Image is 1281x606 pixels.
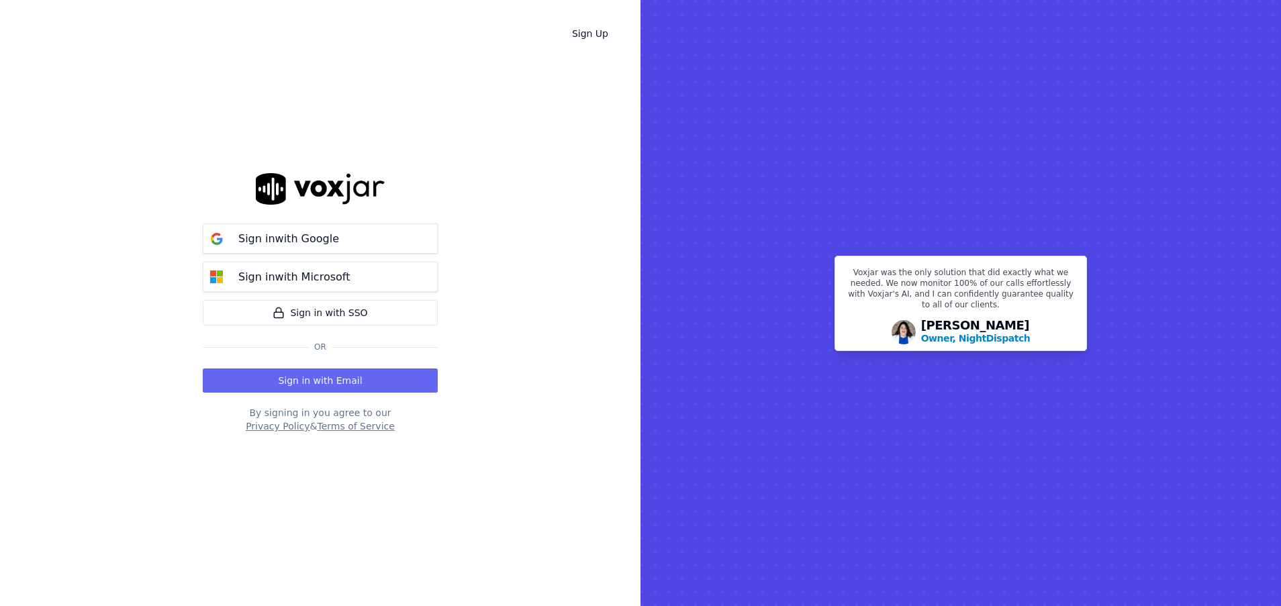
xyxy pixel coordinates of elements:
button: Sign inwith Microsoft [203,262,438,292]
button: Terms of Service [317,419,394,433]
button: Sign in with Email [203,368,438,393]
img: logo [256,173,385,205]
span: Or [309,342,332,352]
p: Owner, NightDispatch [921,332,1031,345]
a: Sign Up [561,21,619,46]
img: google Sign in button [203,225,230,252]
button: Privacy Policy [246,419,310,433]
div: [PERSON_NAME] [921,319,1031,345]
div: By signing in you agree to our & [203,406,438,433]
a: Sign in with SSO [203,300,438,325]
img: Avatar [892,320,916,344]
p: Voxjar was the only solution that did exactly what we needed. We now monitor 100% of our calls ef... [843,267,1078,315]
img: microsoft Sign in button [203,264,230,291]
p: Sign in with Google [238,231,339,247]
button: Sign inwith Google [203,223,438,254]
p: Sign in with Microsoft [238,269,350,285]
